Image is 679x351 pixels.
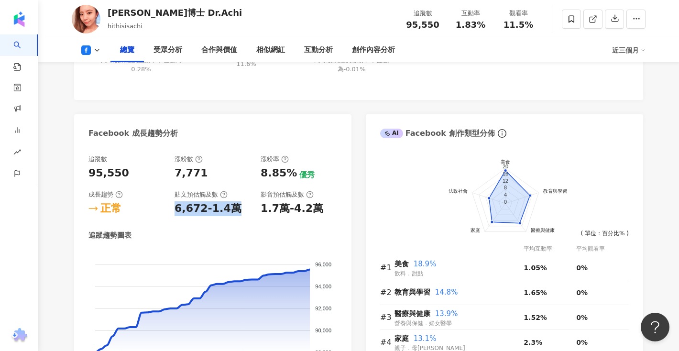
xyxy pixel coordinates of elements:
[504,20,533,30] span: 11.5%
[201,44,237,56] div: 合作與價值
[315,306,331,311] tspan: 92,000
[524,264,547,272] span: 1.05%
[352,44,395,56] div: 創作內容分析
[315,284,331,289] tspan: 94,000
[524,244,576,253] div: 平均互動率
[496,128,508,139] span: info-circle
[261,190,314,199] div: 影音預估觸及數
[576,289,588,296] span: 0%
[531,227,555,232] text: 醫療與健康
[504,198,507,204] text: 0
[100,201,121,216] div: 正常
[175,155,203,164] div: 漲粉數
[261,166,297,181] div: 8.85%
[10,328,29,343] img: chrome extension
[108,7,242,19] div: [PERSON_NAME]博士 Dr.Achi
[380,262,394,274] div: #1
[256,44,285,56] div: 相似網紅
[500,9,537,18] div: 觀看率
[394,270,423,277] span: 飲料．甜點
[380,311,394,323] div: #3
[435,288,458,296] span: 14.8%
[380,128,495,139] div: Facebook 創作類型分佈
[394,260,409,268] span: 美食
[576,264,588,272] span: 0%
[120,44,134,56] div: 總覽
[394,320,452,327] span: 營養與保健．婦女醫學
[175,190,228,199] div: 貼文預估觸及數
[344,66,366,73] span: -0.01%
[449,188,468,194] text: 法政社會
[261,201,323,216] div: 1.7萬-4.2萬
[524,339,542,346] span: 2.3%
[88,166,129,181] div: 95,550
[394,309,430,318] span: 醫療與健康
[452,9,489,18] div: 互動率
[13,143,21,164] span: rise
[315,328,331,333] tspan: 90,000
[175,166,208,181] div: 7,771
[524,314,547,321] span: 1.52%
[380,286,394,298] div: #2
[108,22,142,30] span: hithisisachi
[501,159,510,165] text: 美食
[394,334,409,343] span: 家庭
[88,190,123,199] div: 成長趨勢
[471,227,480,232] text: 家庭
[236,60,256,67] span: 11.6%
[175,201,241,216] div: 6,672-1.4萬
[88,128,178,139] div: Facebook 成長趨勢分析
[315,261,331,267] tspan: 96,000
[380,129,403,138] div: AI
[435,309,458,318] span: 13.9%
[504,192,507,197] text: 4
[612,43,646,58] div: 近三個月
[11,11,27,27] img: logo icon
[503,171,508,176] text: 16
[576,314,588,321] span: 0%
[405,9,441,18] div: 追蹤數
[310,56,394,73] div: 同等級網紅的漲粉率中位數為
[88,230,131,241] div: 追蹤趨勢圖表
[576,339,588,346] span: 0%
[543,188,567,194] text: 教育與學習
[524,289,547,296] span: 1.65%
[13,34,33,72] a: search
[414,260,437,268] span: 18.9%
[406,20,439,30] span: 95,550
[304,44,333,56] div: 互動分析
[576,244,629,253] div: 平均觀看率
[153,44,182,56] div: 受眾分析
[99,56,183,73] div: 同等級網紅的互動率中位數為
[456,20,485,30] span: 1.83%
[88,155,107,164] div: 追蹤數
[503,164,508,169] text: 20
[394,288,430,296] span: 教育與學習
[299,170,315,180] div: 優秀
[414,334,437,343] span: 13.1%
[131,66,151,73] span: 0.28%
[72,5,100,33] img: KOL Avatar
[261,155,289,164] div: 漲粉率
[503,177,508,183] text: 12
[641,313,669,341] iframe: Help Scout Beacon - Open
[504,185,507,190] text: 8
[380,336,394,348] div: #4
